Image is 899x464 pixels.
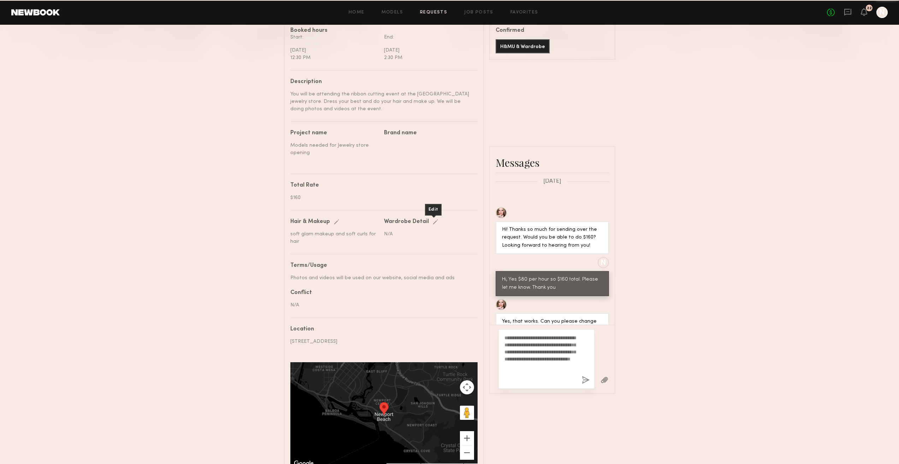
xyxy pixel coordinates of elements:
div: Confirmed [496,28,609,34]
div: Hi! Thanks so much for sending over the request. Would you be able to do $160? Looking forward to... [502,226,603,250]
div: Description [290,79,472,85]
div: Conflict [290,290,472,296]
div: Wardrobe Detail [384,219,429,225]
div: Booked hours [290,28,478,34]
div: Terms/Usage [290,263,472,269]
div: Yes, that works. Can you please change the rate in the request to $160 total? So excited to attend! [502,318,603,342]
div: Hair & Makeup [290,219,330,225]
div: 12:30 PM [290,54,379,61]
button: Zoom out [460,446,474,460]
a: N [876,7,888,18]
div: End: [384,34,472,41]
div: N/A [384,230,472,238]
div: Location [290,327,472,332]
div: 22 [867,6,872,10]
div: N/A [290,301,472,309]
button: H&MU & Wardrobe [496,39,550,53]
a: Models [382,10,403,15]
div: Total Rate [290,183,472,188]
a: Requests [420,10,447,15]
div: Hi, Yes $80 per hour so $160 total. Please let me know. Thank you [502,276,603,292]
div: Messages [496,155,609,170]
div: Start: [290,34,379,41]
span: [DATE] [543,178,561,184]
div: Models needed for Jewelry store opening [290,142,379,157]
button: Zoom in [460,431,474,445]
div: [DATE] [384,47,472,54]
div: Edit [425,204,442,216]
button: Map camera controls [460,380,474,394]
a: Job Posts [464,10,493,15]
a: Favorites [510,10,538,15]
div: [STREET_ADDRESS] [290,338,472,345]
div: Brand name [384,130,472,136]
div: soft glam makeup and soft curls for hair [290,230,379,245]
a: Home [349,10,365,15]
div: Project name [290,130,379,136]
div: Photos and videos will be used on our website, social media and ads [290,274,472,282]
div: You will be attending the ribbon cutting event at the [GEOGRAPHIC_DATA] jewelry store. Dress your... [290,90,472,113]
div: [DATE] [290,47,379,54]
div: 2:30 PM [384,54,472,61]
button: Drag Pegman onto the map to open Street View [460,406,474,420]
div: $160 [290,194,472,201]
